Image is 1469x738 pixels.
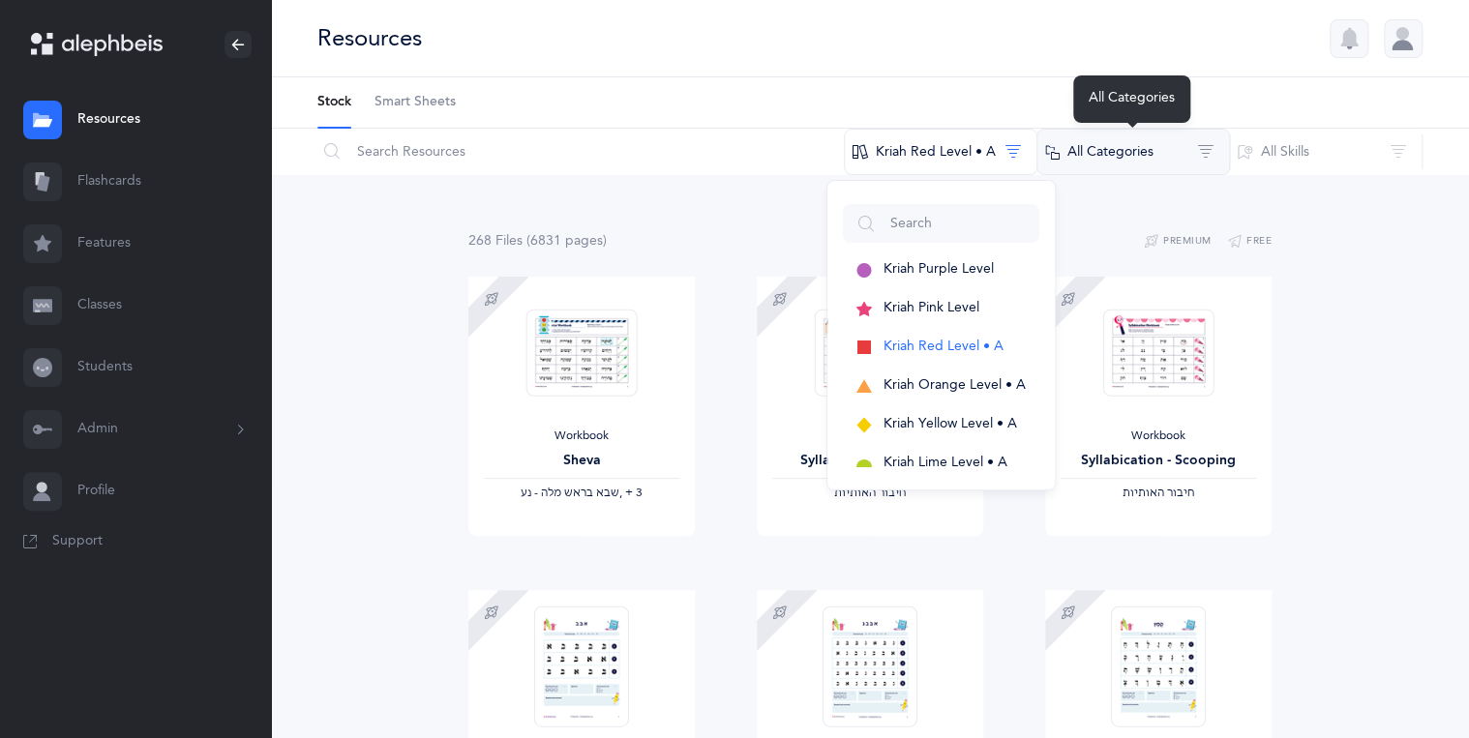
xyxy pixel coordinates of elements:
button: Kriah Yellow Level • A [843,405,1039,444]
button: Kriah Red Level • A [844,129,1037,175]
button: All Skills [1229,129,1423,175]
div: Syllabication - Houses [772,451,968,471]
button: Free [1227,230,1273,253]
button: Kriah Orange Level • A [843,367,1039,405]
span: ‫שבא בראש מלה - נע‬ [521,486,619,499]
img: Syllabication-Workbook-Level-1-EN_Red_Houses_thumbnail_1741114032.png [814,309,925,397]
button: Kriah Pink Level [843,289,1039,328]
img: Homework_L1_Letters_R_EN_thumbnail_1731214661.png [534,605,629,726]
button: All Categories [1036,129,1230,175]
div: Sheva [484,451,679,471]
span: ‫חיבור האותיות‬ [1123,486,1194,499]
button: Premium [1144,230,1212,253]
span: ‫חיבור האותיות‬ [834,486,906,499]
div: All Categories [1073,75,1190,123]
span: Kriah Yellow Level • A [884,416,1017,431]
span: (6831 page ) [526,233,607,249]
div: Workbook [772,428,968,444]
span: Kriah Pink Level [884,300,979,315]
button: Kriah Purple Level [843,251,1039,289]
div: Resources [317,22,422,54]
div: ‪, + 3‬ [484,486,679,501]
img: Sheva-Workbook-Red_EN_thumbnail_1754012358.png [525,309,637,397]
span: 268 File [468,233,523,249]
span: Smart Sheets [375,93,456,112]
img: Homework_L2_Nekudos_R_EN_1_thumbnail_1731617499.png [1111,605,1206,726]
span: s [597,233,603,249]
span: Kriah Purple Level [884,261,994,277]
img: Syllabication-Workbook-Level-1-EN_Red_Scooping_thumbnail_1741114434.png [1102,309,1214,397]
span: Kriah Lime Level • A [884,455,1007,470]
input: Search Resources [316,129,845,175]
span: Kriah Red Level • A [884,339,1004,354]
button: Kriah Green Level • A [843,483,1039,521]
span: s [517,233,523,249]
span: Support [52,532,103,551]
div: Workbook [484,428,679,444]
button: Kriah Lime Level • A [843,444,1039,483]
img: Homework_L1_Letters_O_Red_EN_thumbnail_1731215195.png [823,605,917,726]
button: Kriah Red Level • A [843,328,1039,367]
div: Syllabication - Scooping [1061,451,1256,471]
span: Kriah Orange Level • A [884,377,1026,393]
input: Search [843,204,1039,243]
div: Workbook [1061,428,1256,444]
